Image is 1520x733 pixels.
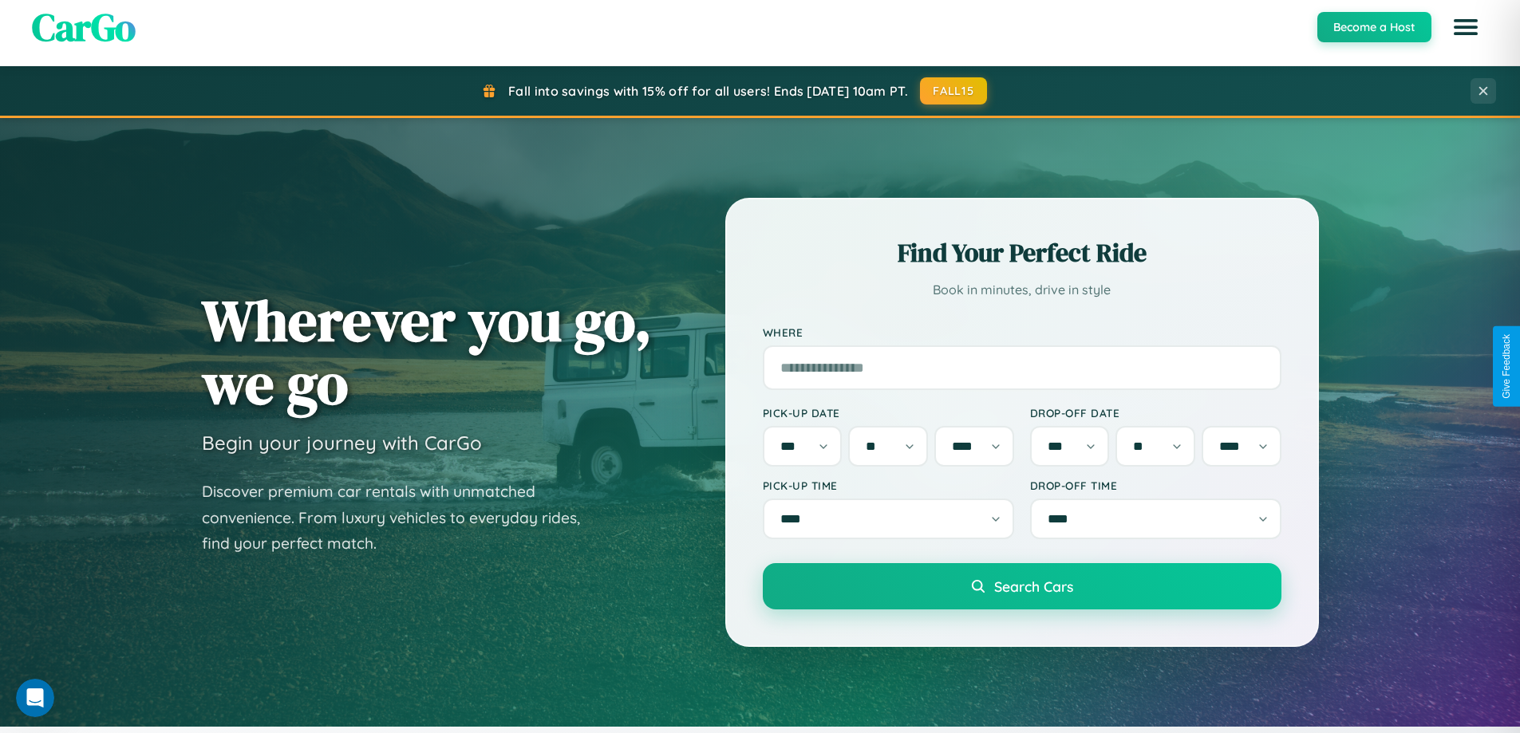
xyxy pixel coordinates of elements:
label: Pick-up Date [763,406,1014,420]
p: Book in minutes, drive in style [763,278,1281,301]
p: Discover premium car rentals with unmatched convenience. From luxury vehicles to everyday rides, ... [202,479,601,557]
label: Where [763,325,1281,339]
button: FALL15 [920,77,987,104]
button: Search Cars [763,563,1281,609]
div: Give Feedback [1501,334,1512,399]
label: Drop-off Date [1030,406,1281,420]
h1: Wherever you go, we go [202,289,652,415]
label: Pick-up Time [763,479,1014,492]
h2: Find Your Perfect Ride [763,235,1281,270]
button: Become a Host [1317,12,1431,42]
button: Open menu [1443,5,1488,49]
iframe: Intercom live chat [16,679,54,717]
h3: Begin your journey with CarGo [202,431,482,455]
span: Fall into savings with 15% off for all users! Ends [DATE] 10am PT. [508,83,908,99]
span: CarGo [32,1,136,53]
span: Search Cars [994,577,1073,595]
label: Drop-off Time [1030,479,1281,492]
